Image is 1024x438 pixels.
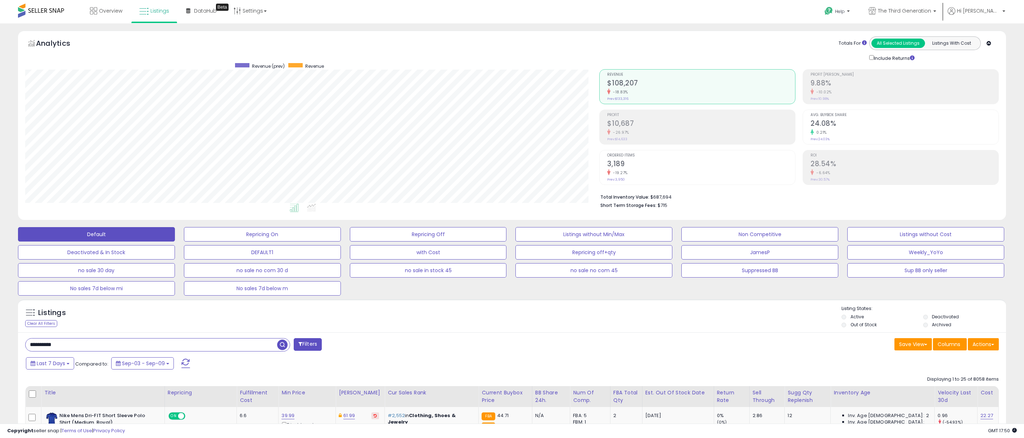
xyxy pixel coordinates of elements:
[607,119,795,129] h2: $10,687
[240,389,275,404] div: Fulfillment Cost
[515,245,672,260] button: Repricing off+qty
[18,245,175,260] button: Deactivated & In Stock
[600,194,649,200] b: Total Inventory Value:
[44,389,162,397] div: Title
[350,263,507,278] button: no sale in stock 45
[600,202,657,208] b: Short Term Storage Fees:
[753,412,779,419] div: 2.86
[18,263,175,278] button: no sale 30 day
[988,427,1017,434] span: 2025-09-17 17:50 GMT
[824,6,833,16] i: Get Help
[980,412,993,419] a: 22.27
[515,263,672,278] button: no sale no com 45
[717,412,749,419] div: 0%
[482,389,529,404] div: Current Buybox Price
[814,130,827,135] small: 0.21%
[150,7,169,14] span: Listings
[658,202,667,209] span: $715
[980,389,996,397] div: Cost
[607,79,795,89] h2: $108,207
[184,281,341,296] button: No sales 7d below m
[610,130,629,135] small: -26.97%
[610,89,628,95] small: -18.83%
[339,389,382,397] div: [PERSON_NAME]
[26,357,74,370] button: Last 7 Days
[613,412,637,419] div: 2
[388,412,456,425] span: Clothing, Shoes & Jewelry
[681,227,838,242] button: Non Competitive
[811,137,830,141] small: Prev: 24.03%
[350,245,507,260] button: with Cost
[573,419,605,425] div: FBM: 1
[717,419,727,425] small: (0%)
[25,320,57,327] div: Clear All Filters
[607,73,795,77] span: Revenue
[388,389,475,397] div: Cur Sales Rank
[343,412,355,419] a: 61.99
[811,73,998,77] span: Profit [PERSON_NAME]
[811,154,998,158] span: ROI
[610,170,628,176] small: -19.27%
[851,314,864,320] label: Active
[938,389,974,404] div: Velocity Last 30d
[7,427,33,434] strong: Copyright
[943,419,963,425] small: (-54.93%)
[169,413,178,419] span: ON
[184,413,195,419] span: OFF
[59,412,147,428] b: Nike Mens Dri-FIT Short Sleeve Polo Shirt (Medium, Royal)
[607,137,627,141] small: Prev: $14,633
[46,412,58,427] img: 31SO-1yoTeL._SL40_.jpg
[811,177,830,182] small: Prev: 30.57%
[681,245,838,260] button: JamesP
[957,7,1000,14] span: Hi [PERSON_NAME]
[848,419,924,425] span: Inv. Age [DEMOGRAPHIC_DATA]:
[62,427,92,434] a: Terms of Use
[834,389,931,397] div: Inventory Age
[607,154,795,158] span: Ordered Items
[184,263,341,278] button: no sale no com 30 d
[878,7,931,14] span: The Third Generation
[600,192,993,201] li: $687,694
[573,412,605,419] div: FBA: 5
[535,389,567,404] div: BB Share 24h.
[925,39,978,48] button: Listings With Cost
[281,389,333,397] div: Min Price
[613,389,639,404] div: FBA Total Qty
[515,227,672,242] button: Listings without Min/Max
[785,386,831,407] th: Please note that this number is a calculation based on your required days of coverage and your ve...
[240,412,273,419] div: 6.6
[294,338,322,351] button: Filters
[573,389,607,404] div: Num of Comp.
[968,338,999,350] button: Actions
[847,263,1004,278] button: Sup BB only seller
[788,412,825,419] div: 12
[18,281,175,296] button: No sales 7d below mi
[497,412,509,419] span: 44.71
[847,245,1004,260] button: Weekly_YoYo
[811,119,998,129] h2: 24.08%
[811,97,829,101] small: Prev: 10.98%
[168,389,234,397] div: Repricing
[842,305,1006,312] p: Listing States:
[927,376,999,383] div: Displaying 1 to 25 of 8058 items
[938,412,977,419] div: 0.96
[835,8,845,14] span: Help
[122,360,165,367] span: Sep-03 - Sep-09
[932,322,951,328] label: Archived
[497,422,507,429] span: 46.7
[281,412,294,419] a: 39.99
[388,412,473,425] p: in
[75,360,108,367] span: Compared to:
[18,227,175,242] button: Default
[938,341,960,348] span: Columns
[753,389,782,404] div: Sell Through
[851,322,877,328] label: Out of Stock
[848,412,924,419] span: Inv. Age [DEMOGRAPHIC_DATA]:
[932,314,959,320] label: Deactivated
[811,160,998,169] h2: 28.54%
[864,54,923,62] div: Include Returns
[184,245,341,260] button: DEFAULT1
[814,89,832,95] small: -10.02%
[111,357,174,370] button: Sep-03 - Sep-09
[645,412,708,419] p: [DATE]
